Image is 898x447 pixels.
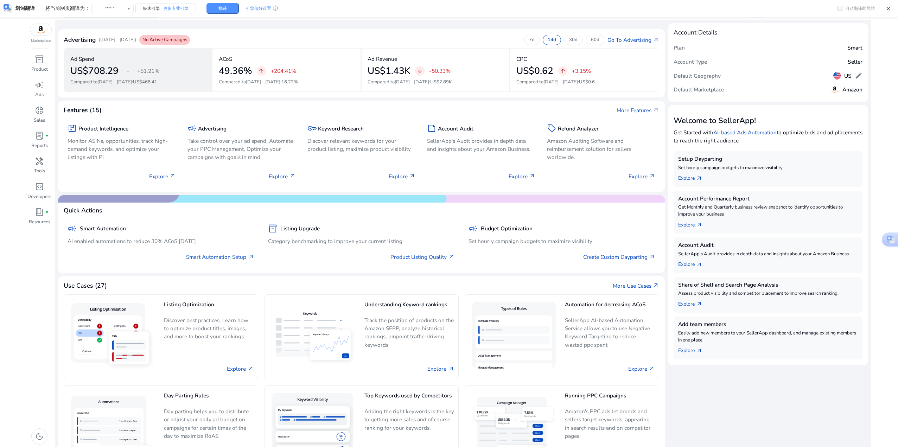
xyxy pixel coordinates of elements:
[187,124,197,133] span: campaign
[678,196,858,202] h5: Account Performance Report
[35,81,44,90] span: campaign
[579,79,595,85] span: US$0.6
[227,365,254,373] a: Explore
[78,126,128,132] h5: Product Intelligence
[649,173,655,179] span: arrow_outward
[27,53,52,79] a: inventory_2Product
[368,65,410,77] h2: US$1.43K
[653,282,659,289] span: arrow_outward
[27,79,52,104] a: campaignAds
[35,432,44,441] span: dark_mode
[678,242,858,248] h5: Account Audit
[271,68,296,74] p: +204.41%
[64,107,102,114] h4: Features (15)
[248,366,254,372] span: arrow_outward
[97,79,132,85] span: [DATE] - [DATE]
[35,91,44,98] p: Ads
[565,301,655,314] h5: Automation for decreasing ACoS
[80,225,126,232] h5: Smart Automation
[674,29,717,36] h4: Account Details
[35,55,44,64] span: inventory_2
[847,45,862,51] h5: Smart
[696,222,702,228] span: arrow_outward
[560,68,566,74] span: arrow_upward
[68,237,254,245] p: AI enabled automations to reduce 30% ACoS [DATE]
[137,68,159,74] p: +51.21%
[848,59,862,65] h5: Seller
[417,68,423,74] span: arrow_downward
[678,344,709,355] a: Explorearrow_outward
[855,72,862,79] span: edit
[27,130,52,155] a: lab_profilefiber_manual_recordReports
[674,87,724,93] h5: Default Marketplace
[219,79,354,86] p: Compared to :
[448,366,454,372] span: arrow_outward
[674,116,862,125] h3: Welcome to SellerApp!
[368,55,397,63] p: Ad Revenue
[430,79,452,85] span: US$2.89K
[649,366,655,372] span: arrow_outward
[27,206,52,231] a: book_4fiber_manual_recordResources
[438,126,473,132] h5: Account Audit
[164,392,254,405] h5: Day Parting Rules
[678,297,709,308] a: Explorearrow_outward
[31,142,48,149] p: Reports
[390,253,454,261] a: Product Listing Quality
[674,128,862,145] p: Get Started with to optimize bids and ad placements to reach the right audience
[29,219,50,226] p: Resources
[844,73,852,79] h5: US
[427,124,436,133] span: summarize
[674,59,707,65] h5: Account Type
[68,224,77,233] span: campaign
[187,137,296,161] p: Take control over your ad spend, Automate your PPC Management, Optimize your campaigns with goals...
[70,65,119,77] h2: US$708.29
[164,316,254,346] p: Discover best practices, Learn how to optimize product titles, images, and more to boost your ran...
[258,68,265,74] span: arrow_upward
[368,79,503,86] p: Compared to :
[35,131,44,140] span: lab_profile
[674,73,721,79] h5: Default Geography
[186,253,254,261] a: Smart Automation Setup
[429,68,451,74] p: -50.33%
[307,137,416,153] p: Discover relevant keywords for your product listing, maximize product visibility
[31,66,48,73] p: Product
[509,172,535,180] p: Explore
[469,299,559,375] img: Automation for decreasing ACoS
[149,172,176,180] p: Explore
[613,282,659,290] a: More Use Casesarrow_outward
[389,172,415,180] p: Explore
[364,301,454,314] h5: Understanding Keyword rankings
[27,181,52,206] a: code_blocksDevelopers
[427,365,454,373] a: Explore
[516,65,553,77] h2: US$0.62
[45,134,49,138] span: fiber_manual_record
[268,237,454,245] p: Category benchmarking to improve your current listing
[70,55,94,63] p: Ad Spend
[833,72,841,79] img: us.svg
[219,55,232,63] p: ACoS
[653,37,659,43] span: arrow_outward
[364,316,454,349] p: Track the position of products on the Amazon SERP, analyze historical rankings, pinpoint traffic-...
[565,407,655,440] p: Amazon's PPC ads let brands and sellers target keywords, appearing in search results and on compe...
[127,66,129,75] span: -
[70,79,205,86] p: Compared to :
[30,24,51,36] img: amazon.svg
[289,173,296,179] span: arrow_outward
[64,36,96,44] h4: Advertising
[469,237,655,245] p: Set hourly campaign budgets to maximize visibility
[653,107,659,113] span: arrow_outward
[35,157,44,166] span: handyman
[547,137,655,161] p: Amazon Auditing Software and reimbursement solution for sellers worldwide.
[696,301,702,307] span: arrow_outward
[678,172,709,183] a: Explorearrow_outward
[649,254,655,260] span: arrow_outward
[280,225,320,232] h5: Listing Upgrade
[678,218,709,229] a: Explorearrow_outward
[246,79,280,85] span: [DATE] - [DATE]
[142,37,187,43] span: No Active Campaigns
[516,55,527,63] p: CPC
[268,306,358,368] img: Understanding Keyword rankings
[565,316,655,349] p: SellerApp AI-based Automation Service allows you to use Negative Keyword Targeting to reduce wast...
[268,224,277,233] span: inventory_2
[45,211,49,214] span: fiber_manual_record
